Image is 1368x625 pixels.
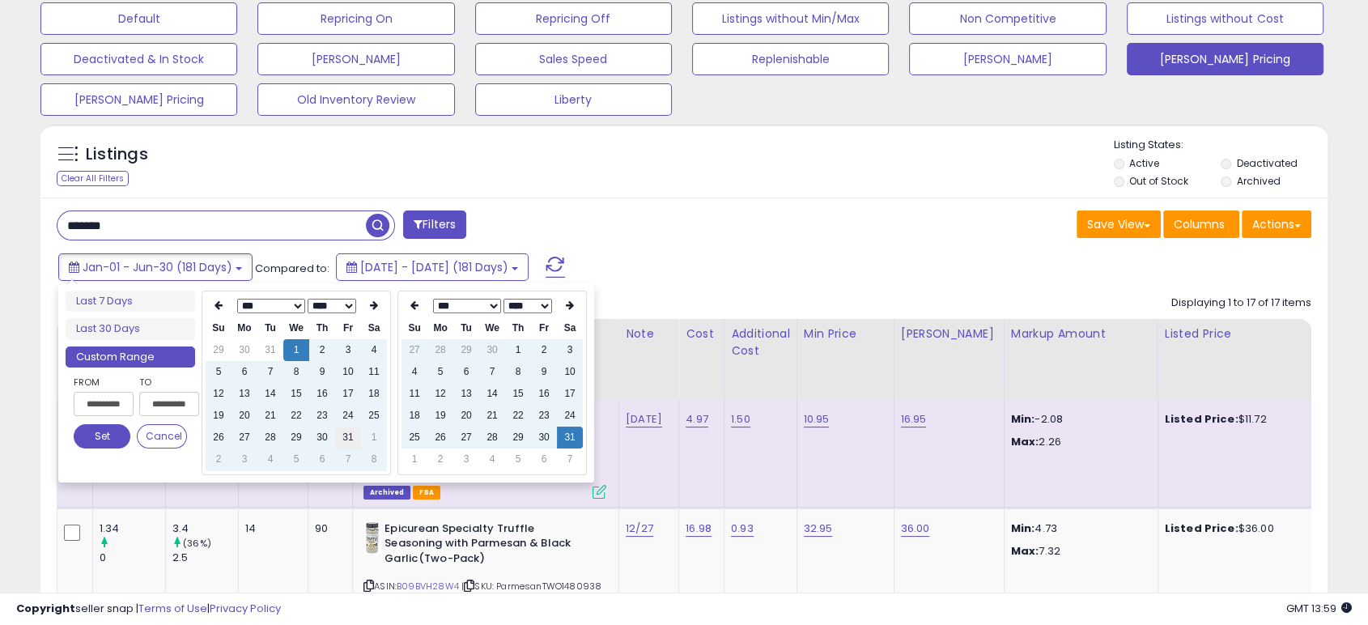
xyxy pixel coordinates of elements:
[1237,156,1298,170] label: Deactivated
[401,427,427,449] td: 25
[16,602,281,617] div: seller snap | |
[557,405,583,427] td: 24
[1127,43,1323,75] button: [PERSON_NAME] Pricing
[361,317,387,339] th: Sa
[557,317,583,339] th: Sa
[901,411,927,427] a: 16.95
[1011,434,1039,449] strong: Max:
[283,427,309,449] td: 29
[183,537,211,550] small: (36%)
[257,383,283,405] td: 14
[453,405,479,427] td: 20
[309,317,335,339] th: Th
[384,521,581,571] b: Epicurean Specialty Truffle Seasoning with Parmesan & Black Garlic(Two-Pack)
[309,449,335,470] td: 6
[206,449,232,470] td: 2
[206,383,232,405] td: 12
[475,83,672,116] button: Liberty
[361,449,387,470] td: 8
[531,317,557,339] th: Fr
[335,317,361,339] th: Fr
[453,383,479,405] td: 13
[257,83,454,116] button: Old Inventory Review
[363,486,410,500] span: Listings that have been deleted from Seller Central
[57,171,129,186] div: Clear All Filters
[505,405,531,427] td: 22
[232,383,257,405] td: 13
[505,361,531,383] td: 8
[206,427,232,449] td: 26
[1165,521,1238,536] b: Listed Price:
[74,374,130,390] label: From
[257,427,283,449] td: 28
[804,521,833,537] a: 32.95
[232,339,257,361] td: 30
[1163,210,1239,238] button: Columns
[531,427,557,449] td: 30
[283,361,309,383] td: 8
[401,383,427,405] td: 11
[257,317,283,339] th: Tu
[100,551,165,565] div: 0
[139,374,187,390] label: To
[692,43,889,75] button: Replenishable
[16,601,75,616] strong: Copyright
[206,405,232,427] td: 19
[172,521,238,536] div: 3.4
[453,427,479,449] td: 27
[1011,544,1145,559] p: 7.32
[309,427,335,449] td: 30
[1011,521,1035,536] strong: Min:
[413,486,440,500] span: FBA
[505,449,531,470] td: 5
[172,551,238,565] div: 2.5
[531,449,557,470] td: 6
[66,318,195,340] li: Last 30 Days
[138,601,207,616] a: Terms of Use
[427,361,453,383] td: 5
[66,347,195,368] li: Custom Range
[686,521,712,537] a: 16.98
[1011,543,1039,559] strong: Max:
[360,259,508,275] span: [DATE] - [DATE] (181 Days)
[686,411,708,427] a: 4.97
[309,361,335,383] td: 9
[309,383,335,405] td: 16
[315,521,340,536] div: 90
[137,424,187,449] button: Cancel
[731,521,754,537] a: 0.93
[210,601,281,616] a: Privacy Policy
[283,383,309,405] td: 15
[335,405,361,427] td: 24
[1165,412,1299,427] div: $11.72
[901,521,930,537] a: 36.00
[479,317,505,339] th: We
[206,361,232,383] td: 5
[83,259,232,275] span: Jan-01 - Jun-30 (181 Days)
[475,43,672,75] button: Sales Speed
[731,325,790,359] div: Additional Cost
[1165,325,1305,342] div: Listed Price
[66,291,195,312] li: Last 7 Days
[626,411,662,427] a: [DATE]
[1129,156,1159,170] label: Active
[232,361,257,383] td: 6
[479,427,505,449] td: 28
[505,427,531,449] td: 29
[686,325,717,342] div: Cost
[40,83,237,116] button: [PERSON_NAME] Pricing
[427,317,453,339] th: Mo
[626,325,672,342] div: Note
[257,361,283,383] td: 7
[427,449,453,470] td: 2
[335,449,361,470] td: 7
[453,361,479,383] td: 6
[1242,210,1311,238] button: Actions
[1011,412,1145,427] p: -2.08
[361,361,387,383] td: 11
[1127,2,1323,35] button: Listings without Cost
[336,253,529,281] button: [DATE] - [DATE] (181 Days)
[1011,411,1035,427] strong: Min:
[731,411,750,427] a: 1.50
[401,405,427,427] td: 18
